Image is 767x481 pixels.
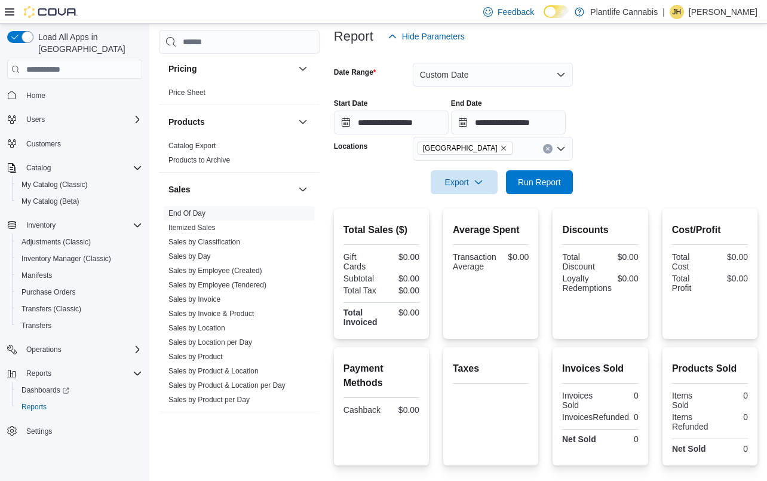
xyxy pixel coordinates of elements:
span: [GEOGRAPHIC_DATA] [423,142,498,154]
div: $0.00 [383,308,419,317]
a: End Of Day [168,209,205,217]
span: Dashboards [22,385,69,395]
h2: Taxes [453,361,529,376]
button: Products [168,116,293,128]
a: Sales by Employee (Tendered) [168,281,266,289]
span: Customers [22,136,142,151]
input: Press the down key to open a popover containing a calendar. [451,111,566,134]
div: 0 [712,391,748,400]
a: Sales by Invoice & Product [168,310,254,318]
span: Catalog [26,163,51,173]
a: Customers [22,137,66,151]
span: Reports [22,366,142,381]
span: Products to Archive [168,155,230,165]
button: Products [296,115,310,129]
span: Users [22,112,142,127]
div: InvoicesRefunded [562,412,629,422]
button: Custom Date [413,63,573,87]
a: Itemized Sales [168,223,216,232]
button: Transfers [12,317,147,334]
div: Total Tax [343,286,379,295]
h2: Cost/Profit [672,223,748,237]
a: Reports [17,400,51,414]
span: Export [438,170,490,194]
span: Sales by Employee (Tendered) [168,280,266,290]
button: Remove Spruce Grove from selection in this group [500,145,507,152]
a: Adjustments (Classic) [17,235,96,249]
a: Dashboards [17,383,74,397]
span: My Catalog (Beta) [22,197,79,206]
div: Products [159,139,320,172]
span: Operations [26,345,62,354]
span: Home [22,87,142,102]
div: 0 [712,444,748,454]
span: Operations [22,342,142,357]
span: Reports [17,400,142,414]
button: Customers [2,135,147,152]
span: Customers [26,139,61,149]
span: Price Sheet [168,88,205,97]
div: Invoices Sold [562,391,598,410]
a: Sales by Employee (Created) [168,266,262,275]
span: End Of Day [168,209,205,218]
div: Total Profit [672,274,708,293]
span: Adjustments (Classic) [17,235,142,249]
a: Products to Archive [168,156,230,164]
button: Catalog [2,160,147,176]
span: My Catalog (Classic) [22,180,88,189]
span: Sales by Classification [168,237,240,247]
button: Open list of options [556,144,566,154]
span: Transfers [17,318,142,333]
span: Purchase Orders [22,287,76,297]
span: Hide Parameters [402,30,465,42]
span: Home [26,91,45,100]
span: Reports [22,402,47,412]
span: Adjustments (Classic) [22,237,91,247]
h2: Payment Methods [343,361,419,390]
div: Jackie Haubrick [670,5,684,19]
span: My Catalog (Classic) [17,177,142,192]
p: | [662,5,665,19]
a: Sales by Classification [168,238,240,246]
a: Transfers (Classic) [17,302,86,316]
button: Home [2,86,147,103]
a: Dashboards [12,382,147,399]
a: Catalog Export [168,142,216,150]
button: Export [431,170,498,194]
div: 0 [634,412,639,422]
div: Subtotal [343,274,379,283]
div: $0.00 [712,274,748,283]
span: Spruce Grove [418,142,513,155]
label: Locations [334,142,368,151]
span: Sales by Day [168,252,211,261]
span: Catalog [22,161,142,175]
button: Adjustments (Classic) [12,234,147,250]
button: Inventory [22,218,60,232]
a: My Catalog (Beta) [17,194,84,209]
button: Sales [168,183,293,195]
a: My Catalog (Classic) [17,177,93,192]
button: My Catalog (Beta) [12,193,147,210]
a: Purchase Orders [17,285,81,299]
div: Cashback [343,405,381,415]
div: Items Refunded [672,412,708,431]
p: [PERSON_NAME] [689,5,757,19]
button: Reports [2,365,147,382]
span: Sales by Invoice [168,295,220,304]
button: Hide Parameters [383,24,470,48]
button: Manifests [12,267,147,284]
a: Sales by Day [168,252,211,261]
span: Sales by Product & Location [168,366,259,376]
button: Sales [296,182,310,197]
a: Sales by Product [168,353,223,361]
div: Loyalty Redemptions [562,274,612,293]
span: Transfers (Classic) [22,304,81,314]
button: Operations [2,341,147,358]
button: Reports [22,366,56,381]
a: Inventory Manager (Classic) [17,252,116,266]
label: Date Range [334,68,376,77]
span: Dashboards [17,383,142,397]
